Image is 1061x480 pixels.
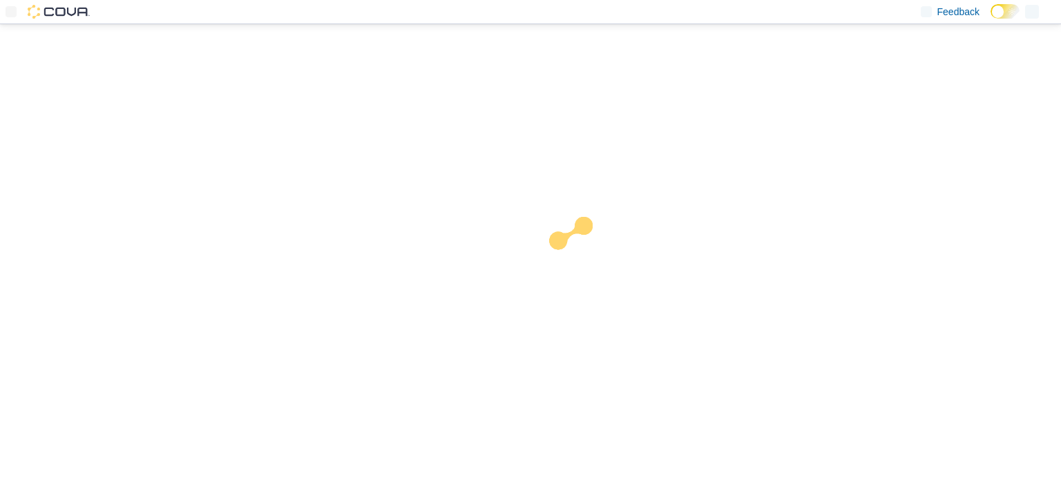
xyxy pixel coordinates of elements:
span: Feedback [937,5,979,19]
img: cova-loader [530,207,634,310]
img: Cova [28,5,90,19]
input: Dark Mode [991,4,1020,19]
